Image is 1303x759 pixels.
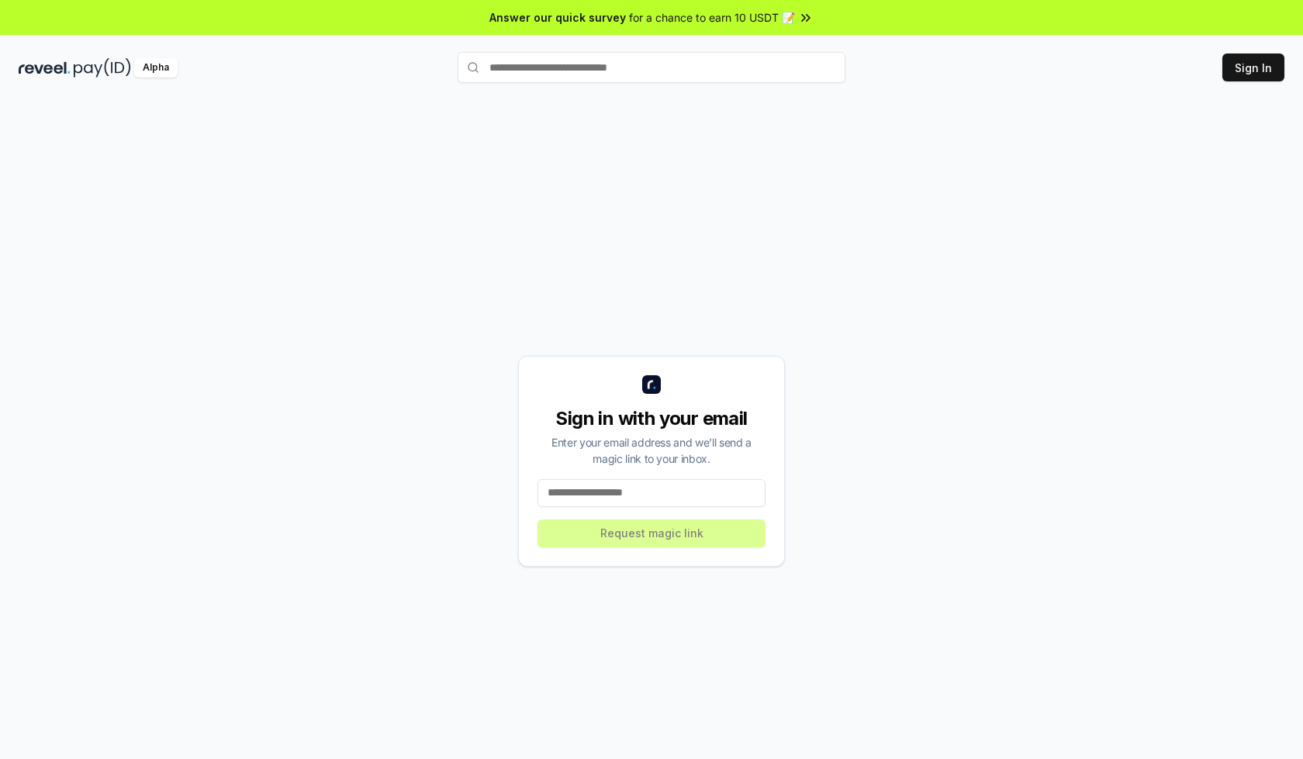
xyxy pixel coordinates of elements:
[74,58,131,78] img: pay_id
[537,406,766,431] div: Sign in with your email
[19,58,71,78] img: reveel_dark
[134,58,178,78] div: Alpha
[1222,53,1284,81] button: Sign In
[642,375,661,394] img: logo_small
[629,9,795,26] span: for a chance to earn 10 USDT 📝
[489,9,626,26] span: Answer our quick survey
[537,434,766,467] div: Enter your email address and we’ll send a magic link to your inbox.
